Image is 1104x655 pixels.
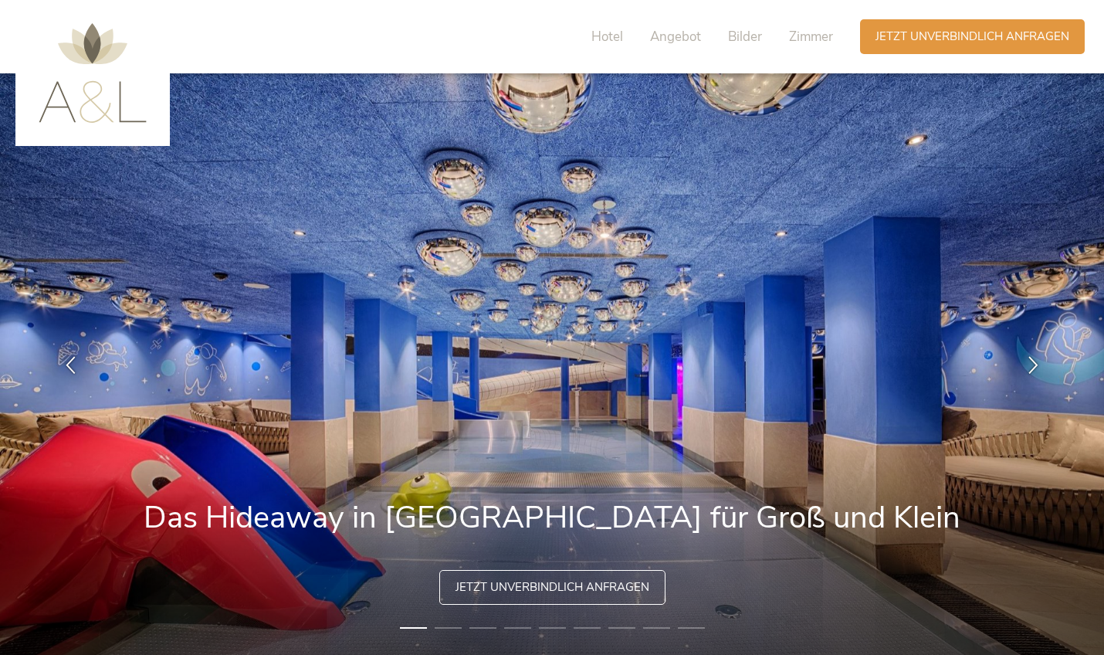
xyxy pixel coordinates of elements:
[650,28,701,46] span: Angebot
[728,28,762,46] span: Bilder
[789,28,833,46] span: Zimmer
[591,28,623,46] span: Hotel
[455,579,649,596] span: Jetzt unverbindlich anfragen
[875,29,1069,45] span: Jetzt unverbindlich anfragen
[39,23,147,123] img: AMONTI & LUNARIS Wellnessresort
